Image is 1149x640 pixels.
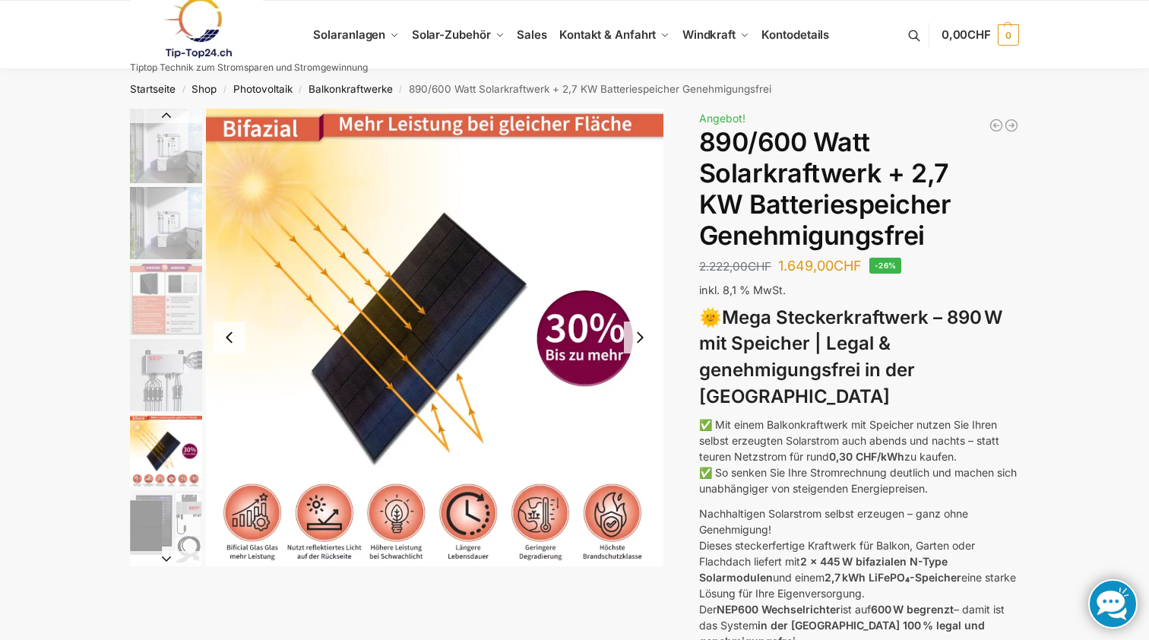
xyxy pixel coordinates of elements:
[942,27,991,42] span: 0,00
[130,415,202,487] img: Bificial 30 % mehr Leistung
[869,258,902,274] span: -26%
[755,1,835,69] a: Kontodetails
[778,258,862,274] bdi: 1.649,00
[624,322,656,353] button: Next slide
[233,83,293,95] a: Photovoltaik
[699,417,1019,496] p: ✅ Mit einem Balkonkraftwerk mit Speicher nutzen Sie Ihren selbst erzeugten Solarstrom auch abends...
[130,263,202,335] img: Bificial im Vergleich zu billig Modulen
[130,551,202,566] button: Next slide
[517,27,547,42] span: Sales
[206,109,663,566] li: 5 / 12
[699,127,1019,251] h1: 890/600 Watt Solarkraftwerk + 2,7 KW Batteriespeicher Genehmigungsfrei
[126,261,202,337] li: 3 / 12
[309,83,393,95] a: Balkonkraftwerke
[699,284,786,296] span: inkl. 8,1 % MwSt.
[825,571,961,584] strong: 2,7 kWh LiFePO₄-Speicher
[126,489,202,565] li: 6 / 12
[559,27,656,42] span: Kontakt & Anfahrt
[130,491,202,563] img: Balkonkraftwerk 860
[103,69,1046,109] nav: Breadcrumb
[699,112,745,125] span: Angebot!
[130,63,368,72] p: Tiptop Technik zum Stromsparen und Stromgewinnung
[126,337,202,413] li: 4 / 12
[553,1,676,69] a: Kontakt & Anfahrt
[126,185,202,261] li: 2 / 12
[699,555,948,584] strong: 2 x 445 W bifazialen N-Type Solarmodulen
[217,84,233,96] span: /
[176,84,191,96] span: /
[191,83,217,95] a: Shop
[942,12,1019,58] a: 0,00CHF 0
[676,1,756,69] a: Windkraft
[214,322,245,353] button: Previous slide
[206,109,663,566] img: Bificial 30 % mehr Leistung
[511,1,553,69] a: Sales
[682,27,736,42] span: Windkraft
[699,306,1002,407] strong: Mega Steckerkraftwerk – 890 W mit Speicher | Legal & genehmigungsfrei in der [GEOGRAPHIC_DATA]
[989,118,1004,133] a: Balkonkraftwerk 600/810 Watt Fullblack
[761,27,829,42] span: Kontodetails
[126,109,202,185] li: 1 / 12
[412,27,491,42] span: Solar-Zubehör
[393,84,409,96] span: /
[834,258,862,274] span: CHF
[130,83,176,95] a: Startseite
[967,27,991,42] span: CHF
[871,603,954,616] strong: 600 W begrenzt
[998,24,1019,46] span: 0
[717,603,840,616] strong: NEP600 Wechselrichter
[406,1,511,69] a: Solar-Zubehör
[1004,118,1019,133] a: Balkonkraftwerk 890 Watt Solarmodulleistung mit 2kW/h Zendure Speicher
[130,187,202,259] img: Balkonkraftwerk mit 2,7kw Speicher
[699,305,1019,410] h3: 🌞
[130,339,202,411] img: BDS1000
[699,259,771,274] bdi: 2.222,00
[748,259,771,274] span: CHF
[293,84,309,96] span: /
[130,108,202,123] button: Previous slide
[126,413,202,489] li: 5 / 12
[130,109,202,183] img: Balkonkraftwerk mit 2,7kw Speicher
[829,450,904,463] strong: 0,30 CHF/kWh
